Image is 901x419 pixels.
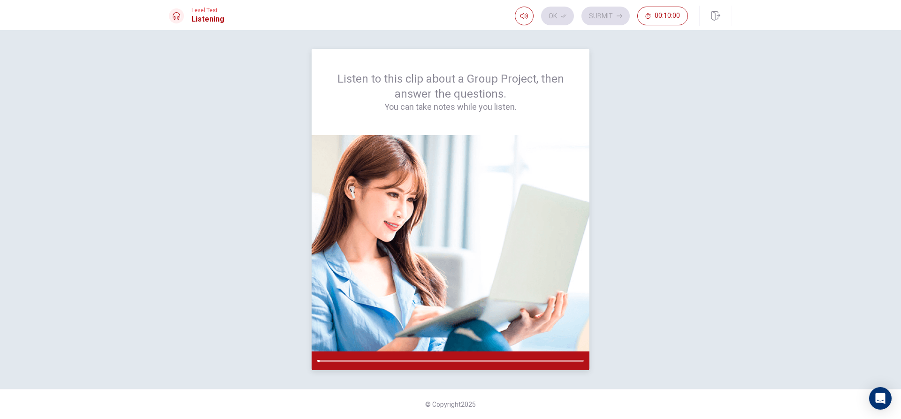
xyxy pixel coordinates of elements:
span: © Copyright 2025 [425,401,476,408]
h4: You can take notes while you listen. [334,101,567,113]
span: 00:10:00 [655,12,680,20]
button: 00:10:00 [637,7,688,25]
div: Listen to this clip about a Group Project, then answer the questions. [334,71,567,113]
img: passage image [312,135,589,351]
h1: Listening [191,14,224,25]
div: Open Intercom Messenger [869,387,892,410]
span: Level Test [191,7,224,14]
